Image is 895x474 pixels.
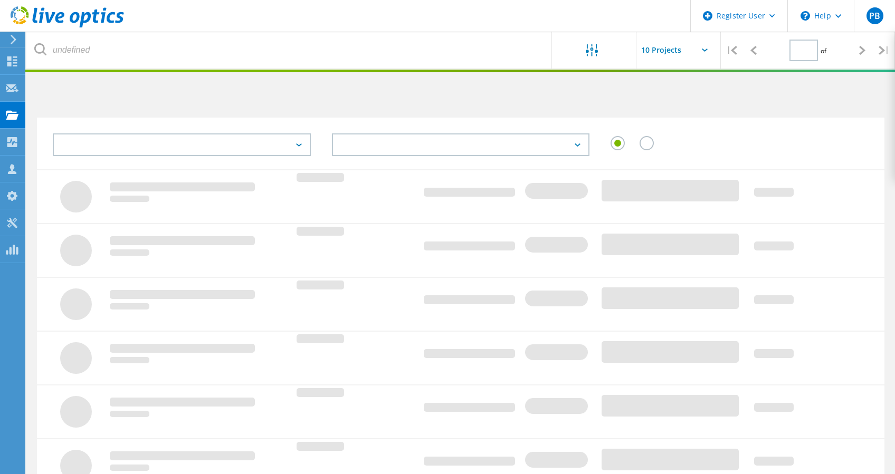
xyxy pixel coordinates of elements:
span: of [821,46,826,55]
div: | [721,32,742,69]
svg: \n [801,11,810,21]
input: undefined [26,32,553,69]
div: | [873,32,895,69]
a: Live Optics Dashboard [11,22,124,30]
span: PB [869,12,880,20]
